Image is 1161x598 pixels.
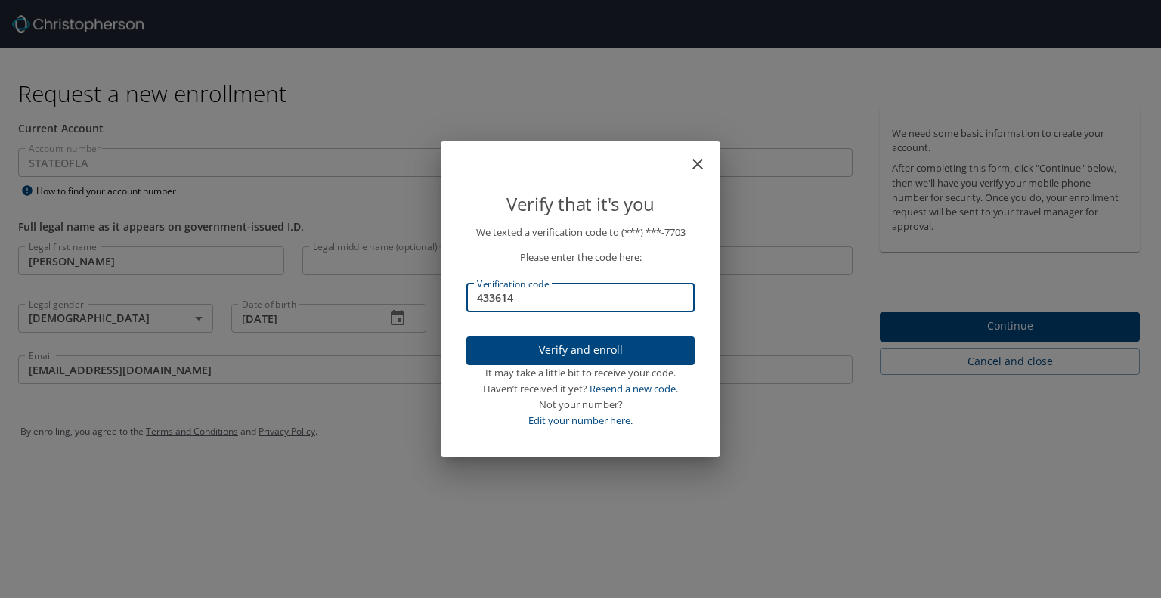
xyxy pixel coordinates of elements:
p: Please enter the code here: [466,249,695,265]
div: Not your number? [466,397,695,413]
a: Edit your number here. [528,414,633,427]
span: Verify and enroll [478,341,683,360]
p: We texted a verification code to (***) ***- 7703 [466,225,695,240]
button: Verify and enroll [466,336,695,366]
button: close [696,147,714,166]
div: Haven’t received it yet? [466,381,695,397]
a: Resend a new code. [590,382,678,395]
div: It may take a little bit to receive your code. [466,365,695,381]
p: Verify that it's you [466,190,695,218]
